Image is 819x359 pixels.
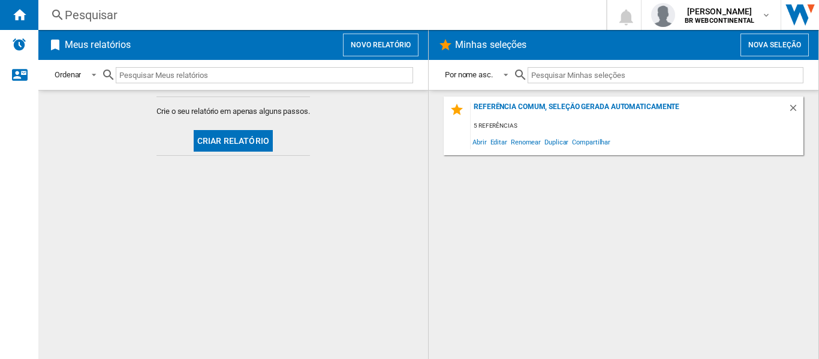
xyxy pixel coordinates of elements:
div: Referência comum, seleção gerada automaticamente [471,102,788,119]
div: Pesquisar [65,7,575,23]
div: Por nome asc. [445,70,493,79]
img: alerts-logo.svg [12,37,26,52]
span: Abrir [471,134,489,150]
h2: Minhas seleções [453,34,529,56]
div: Ordenar [55,70,81,79]
button: Criar relatório [194,130,273,152]
input: Pesquisar Minhas seleções [528,67,803,83]
div: 5 referências [471,119,803,134]
b: BR WEBCONTINENTAL [685,17,754,25]
span: Crie o seu relatório em apenas alguns passos. [156,106,310,117]
img: profile.jpg [651,3,675,27]
h2: Meus relatórios [62,34,134,56]
div: Deletar [788,102,803,119]
span: Compartilhar [570,134,612,150]
button: Novo relatório [343,34,418,56]
span: Duplicar [543,134,570,150]
span: Editar [489,134,509,150]
span: Renomear [509,134,543,150]
span: [PERSON_NAME] [685,5,754,17]
input: Pesquisar Meus relatórios [116,67,413,83]
button: Nova seleção [740,34,809,56]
